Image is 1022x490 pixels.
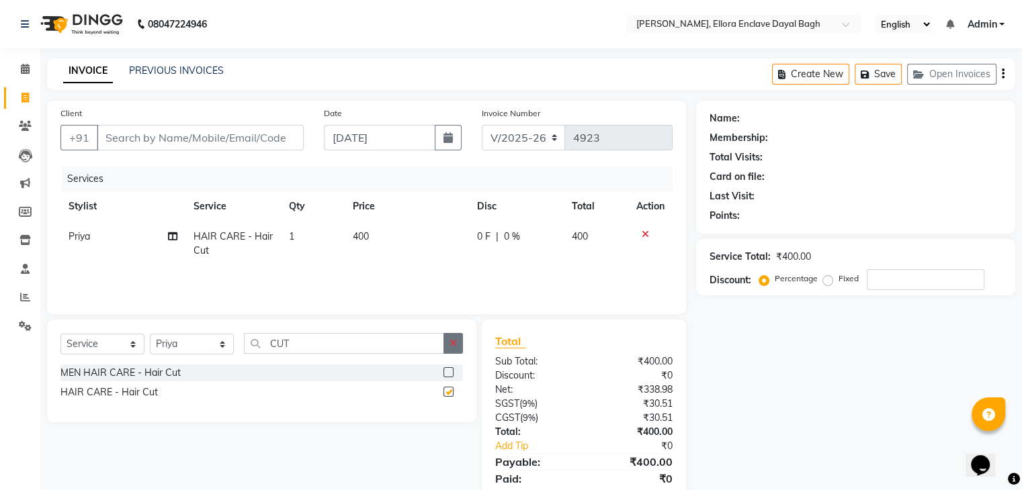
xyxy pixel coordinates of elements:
[281,191,345,222] th: Qty
[584,425,683,439] div: ₹400.00
[60,385,158,399] div: HAIR CARE - Hair Cut
[495,411,520,424] span: CGST
[485,383,584,397] div: Net:
[485,369,584,383] div: Discount:
[966,436,1009,477] iframe: chat widget
[69,230,90,242] span: Priya
[523,412,536,423] span: 9%
[353,230,369,242] span: 400
[485,354,584,369] div: Sub Total:
[710,170,765,184] div: Card on file:
[60,107,82,119] label: Client
[839,273,859,285] label: Fixed
[485,439,600,453] a: Add Tip
[324,107,342,119] label: Date
[194,230,273,256] span: HAIR CARE - Hair Cut
[772,64,849,85] button: Create New
[710,250,771,264] div: Service Total:
[584,397,683,411] div: ₹30.51
[522,398,535,409] span: 9%
[62,166,683,191] div: Services
[584,354,683,369] div: ₹400.00
[710,111,740,126] div: Name:
[289,230,294,242] span: 1
[469,191,564,222] th: Disc
[628,191,673,222] th: Action
[485,471,584,487] div: Paid:
[504,230,520,244] span: 0 %
[584,454,683,470] div: ₹400.00
[584,471,683,487] div: ₹0
[485,425,584,439] div: Total:
[584,383,683,397] div: ₹338.98
[710,209,740,223] div: Points:
[97,125,304,150] input: Search by Name/Mobile/Email/Code
[148,5,207,43] b: 08047224946
[60,191,185,222] th: Stylist
[34,5,126,43] img: logo
[345,191,469,222] th: Price
[60,366,181,380] div: MEN HAIR CARE - Hair Cut
[855,64,902,85] button: Save
[710,273,751,287] div: Discount:
[482,107,540,119] label: Invoice Number
[485,411,584,425] div: ( )
[776,250,811,264] div: ₹400.00
[710,189,755,203] div: Last Visit:
[572,230,588,242] span: 400
[495,334,526,348] span: Total
[60,125,98,150] button: +91
[710,150,763,164] div: Total Visits:
[244,333,444,354] input: Search or Scan
[496,230,499,244] span: |
[967,17,996,32] span: Admin
[129,64,224,77] a: PREVIOUS INVOICES
[775,273,818,285] label: Percentage
[584,411,683,425] div: ₹30.51
[485,454,584,470] div: Payable:
[564,191,628,222] th: Total
[477,230,491,244] span: 0 F
[907,64,996,85] button: Open Invoices
[495,397,519,409] span: SGST
[485,397,584,411] div: ( )
[710,131,768,145] div: Membership:
[600,439,682,453] div: ₹0
[63,59,113,83] a: INVOICE
[584,369,683,383] div: ₹0
[185,191,281,222] th: Service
